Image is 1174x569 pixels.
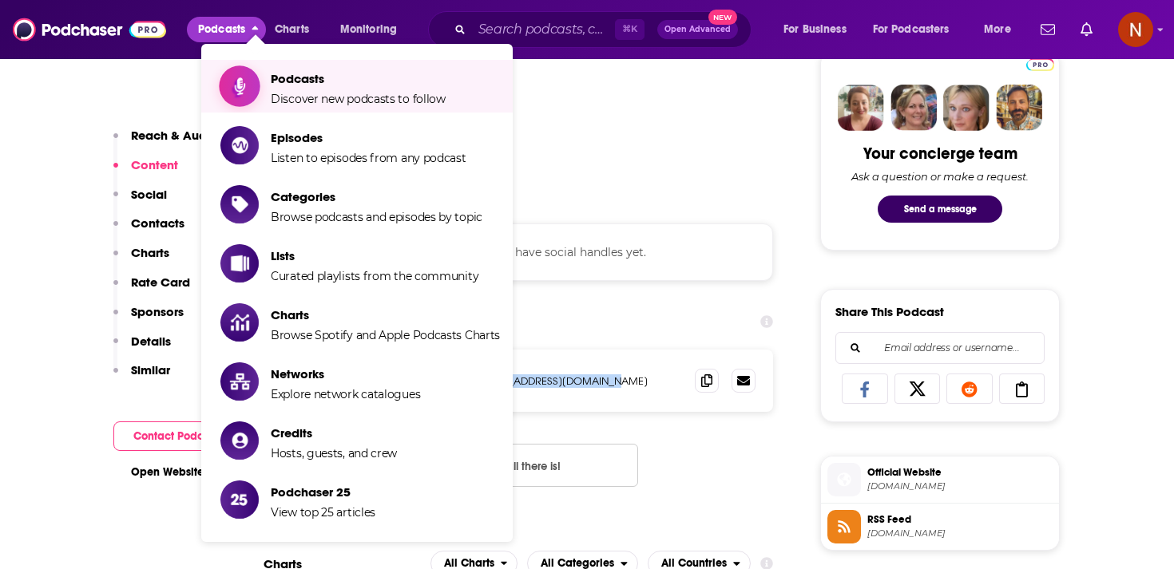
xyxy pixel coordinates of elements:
span: Explore network catalogues [271,387,420,401]
img: Sydney Profile [838,85,884,131]
span: Curated playlists from the community [271,269,478,283]
span: Monitoring [340,18,397,41]
span: Open Advanced [664,26,731,34]
img: Podchaser - Follow, Share and Rate Podcasts [13,14,166,45]
a: Open Website [131,465,221,479]
a: Share on Reddit [946,373,993,404]
span: More [984,18,1011,41]
span: Official Website [867,465,1053,480]
span: Charts [275,18,309,41]
img: Barbara Profile [890,85,937,131]
span: All Charts [444,558,494,569]
a: Pro website [1026,56,1054,71]
button: Social [113,187,167,216]
a: Share on Facebook [842,373,888,404]
span: Browse podcasts and episodes by topic [271,210,482,224]
span: Podcasts [271,71,446,86]
button: Sponsors [113,304,184,334]
p: Contacts [131,215,184,231]
a: Share on X/Twitter [894,373,941,404]
div: Search podcasts, credits, & more... [443,11,767,48]
button: Reach & Audience [113,128,239,157]
button: Details [113,334,171,363]
button: open menu [329,17,418,42]
p: Details [131,334,171,349]
span: Podcasts [198,18,245,41]
button: close menu [187,17,266,42]
span: anchor.fm [867,528,1053,539]
span: Listen to episodes from any podcast [271,151,466,165]
span: ⌘ K [615,19,645,40]
span: For Business [783,18,847,41]
h3: Share This Podcast [835,304,944,319]
input: Email address or username... [849,333,1031,363]
span: Browse Spotify and Apple Podcasts Charts [271,328,500,342]
p: Reach & Audience [131,128,239,143]
img: Jon Profile [996,85,1042,131]
div: Your concierge team [863,144,1017,164]
span: Networks [271,366,420,381]
button: Rate Card [113,275,190,304]
img: Podchaser Pro [1026,58,1054,71]
span: Logged in as AdelNBM [1118,12,1153,47]
span: For Podcasters [873,18,950,41]
span: New [708,10,737,25]
p: Rate Card [131,275,190,290]
img: User Profile [1118,12,1153,47]
img: Jules Profile [943,85,990,131]
span: Credits [271,425,397,441]
span: RSS Feed [867,512,1053,527]
p: Sponsors [131,304,184,319]
button: Open AdvancedNew [657,20,738,39]
input: Search podcasts, credits, & more... [472,17,615,42]
div: Ask a question or make a request. [851,170,1029,183]
span: Podchaser 25 [271,484,375,500]
span: Episodes [271,130,466,145]
button: open menu [863,17,973,42]
span: All Countries [661,558,727,569]
span: Hosts, guests, and crew [271,446,397,460]
span: podcasters.spotify.com [867,480,1053,492]
button: Charts [113,245,169,275]
div: Search followers [835,332,1045,364]
a: Charts [264,17,319,42]
a: Show notifications dropdown [1034,16,1061,43]
button: Send a message [878,196,1002,223]
p: [EMAIL_ADDRESS][DOMAIN_NAME] [474,374,682,388]
button: Show profile menu [1118,12,1153,47]
a: Copy Link [999,373,1045,404]
a: Official Website[DOMAIN_NAME] [827,463,1053,496]
span: Charts [271,307,500,322]
span: View top 25 articles [271,505,375,520]
a: RSS Feed[DOMAIN_NAME] [827,510,1053,543]
span: All Categories [541,558,614,569]
button: Similar [113,362,170,392]
span: Lists [271,248,478,263]
button: Contacts [113,215,184,245]
a: Show notifications dropdown [1074,16,1099,43]
span: Discover new podcasts to follow [271,92,446,106]
button: Content [113,157,178,187]
p: Similar [131,362,170,377]
p: Social [131,187,167,202]
span: Categories [271,189,482,204]
button: open menu [772,17,867,42]
p: Content [131,157,178,172]
button: open menu [973,17,1031,42]
p: Charts [131,245,169,260]
button: Contact Podcast [113,421,239,451]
